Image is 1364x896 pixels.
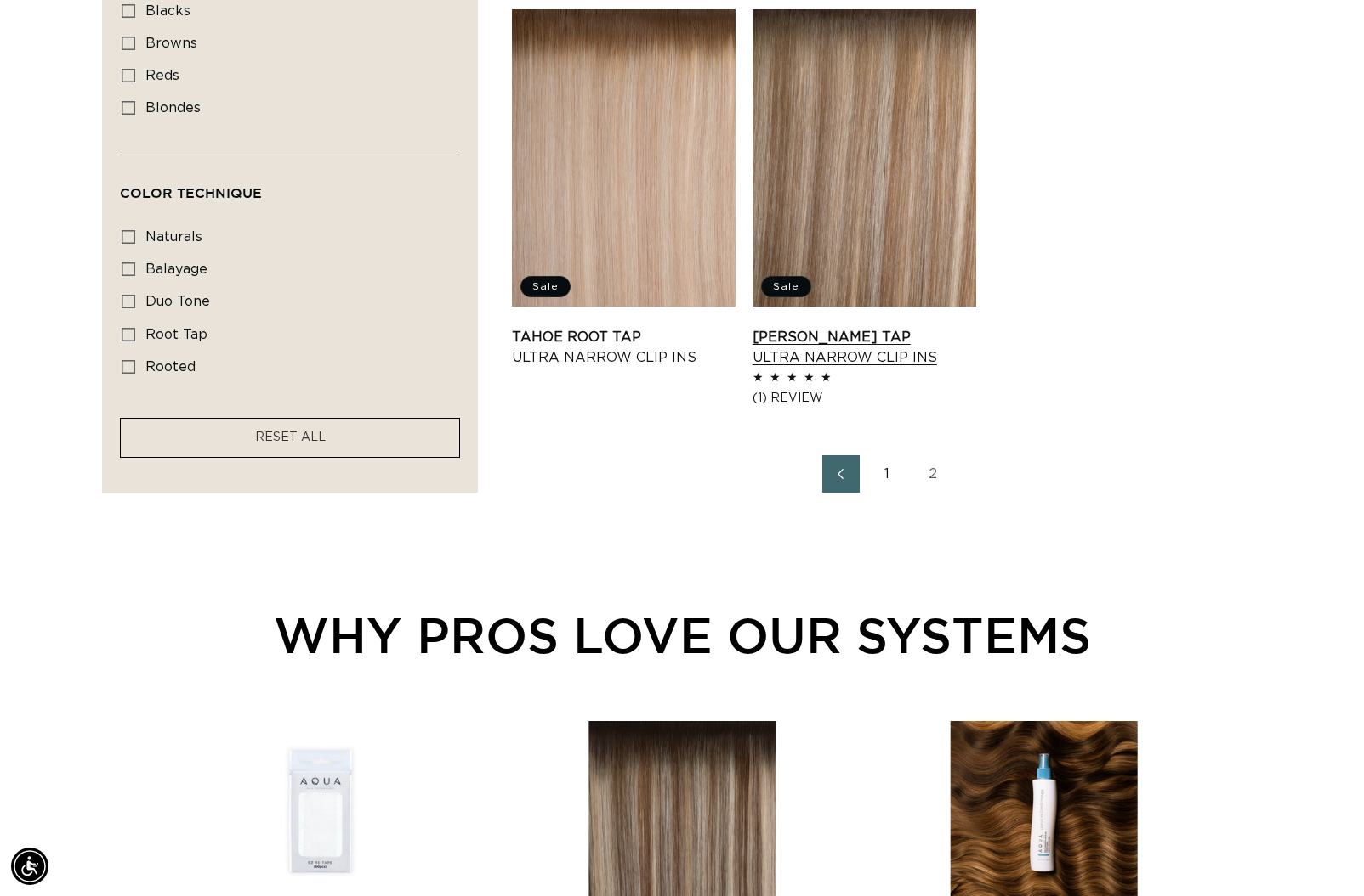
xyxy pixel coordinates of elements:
[255,431,326,443] span: RESET ALL
[145,262,207,276] span: balayage
[753,327,976,368] a: [PERSON_NAME] Tap Ultra Narrow Clip Ins
[914,455,952,493] a: Page 2
[145,69,179,82] span: reds
[822,455,860,493] a: Previous page
[868,455,906,493] a: Page 1
[102,598,1262,672] div: WHY PROS LOVE OUR SYSTEMS
[145,101,201,115] span: blondes
[120,156,460,217] summary: Color Technique (0 selected)
[512,327,736,368] a: Tahoe Root Tap Ultra Narrow Clip Ins
[512,455,1262,493] nav: Pagination
[145,37,197,50] span: browns
[145,295,210,308] span: duo tone
[120,186,262,201] span: Color Technique
[145,230,202,244] span: naturals
[145,328,207,341] span: root tap
[145,4,190,18] span: blacks
[145,360,196,374] span: rooted
[255,427,326,448] a: RESET ALL
[11,848,48,885] div: Accessibility Menu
